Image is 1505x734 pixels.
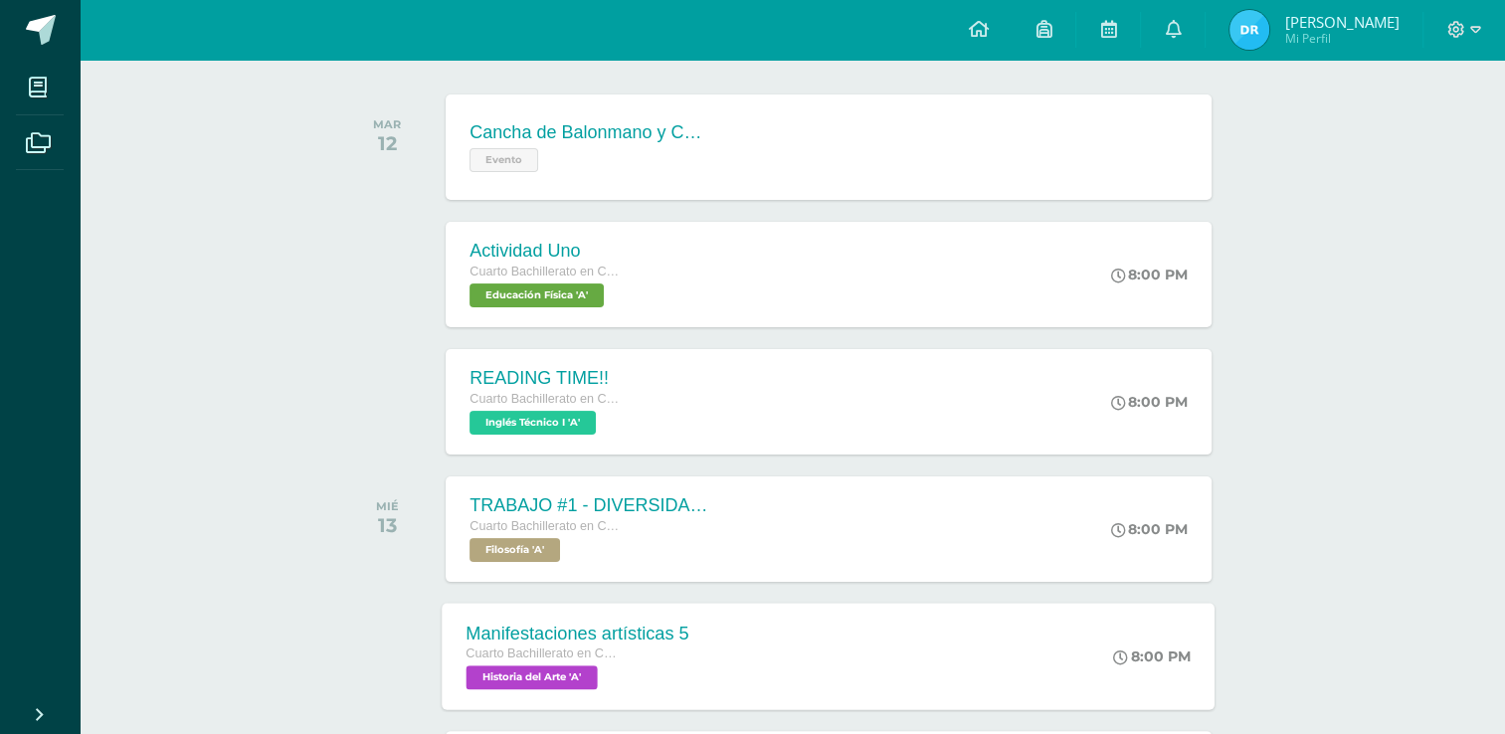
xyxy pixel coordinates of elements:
[373,117,401,131] div: MAR
[470,122,708,143] div: Cancha de Balonmano y Contenido
[470,519,619,533] span: Cuarto Bachillerato en CCLL con Orientación en Diseño Gráfico
[1111,520,1188,538] div: 8:00 PM
[470,392,619,406] span: Cuarto Bachillerato en CCLL con Orientación en Diseño Gráfico
[467,665,598,689] span: Historia del Arte 'A'
[376,513,399,537] div: 13
[1284,12,1399,32] span: [PERSON_NAME]
[470,495,708,516] div: TRABAJO #1 - DIVERSIDAD CULTURAL
[1114,647,1192,665] div: 8:00 PM
[470,241,619,262] div: Actividad Uno
[470,368,619,389] div: READING TIME!!
[470,411,596,435] span: Inglés Técnico I 'A'
[376,499,399,513] div: MIÉ
[373,131,401,155] div: 12
[470,283,604,307] span: Educación Física 'A'
[470,538,560,562] span: Filosofía 'A'
[467,623,689,643] div: Manifestaciones artísticas 5
[467,646,618,660] span: Cuarto Bachillerato en CCLL con Orientación en Diseño Gráfico
[470,265,619,278] span: Cuarto Bachillerato en CCLL con Orientación en Diseño Gráfico
[1111,266,1188,283] div: 8:00 PM
[470,148,538,172] span: Evento
[1284,30,1399,47] span: Mi Perfil
[1111,393,1188,411] div: 8:00 PM
[1229,10,1269,50] img: cdec160f2c50c3310a63869b1866c3b4.png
